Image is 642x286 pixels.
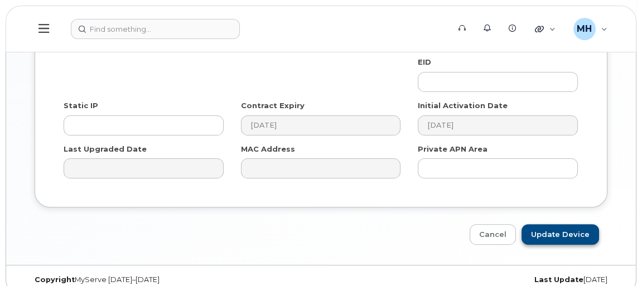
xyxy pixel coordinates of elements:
label: Static IP [64,100,98,111]
div: Maria Hatzopoulos [566,18,615,40]
span: MH [577,22,592,36]
strong: Last Update [534,275,583,284]
label: Contract Expiry [241,100,305,111]
label: Private APN Area [418,144,487,154]
label: Initial Activation Date [418,100,508,111]
input: Update Device [522,224,599,245]
label: MAC Address [241,144,295,154]
label: Last Upgraded Date [64,144,147,154]
a: Cancel [470,224,516,245]
strong: Copyright [35,275,75,284]
div: Quicklinks [527,18,563,40]
input: Find something... [71,19,240,39]
label: EID [418,57,431,67]
div: MyServe [DATE]–[DATE] [26,275,321,284]
div: [DATE] [321,275,616,284]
